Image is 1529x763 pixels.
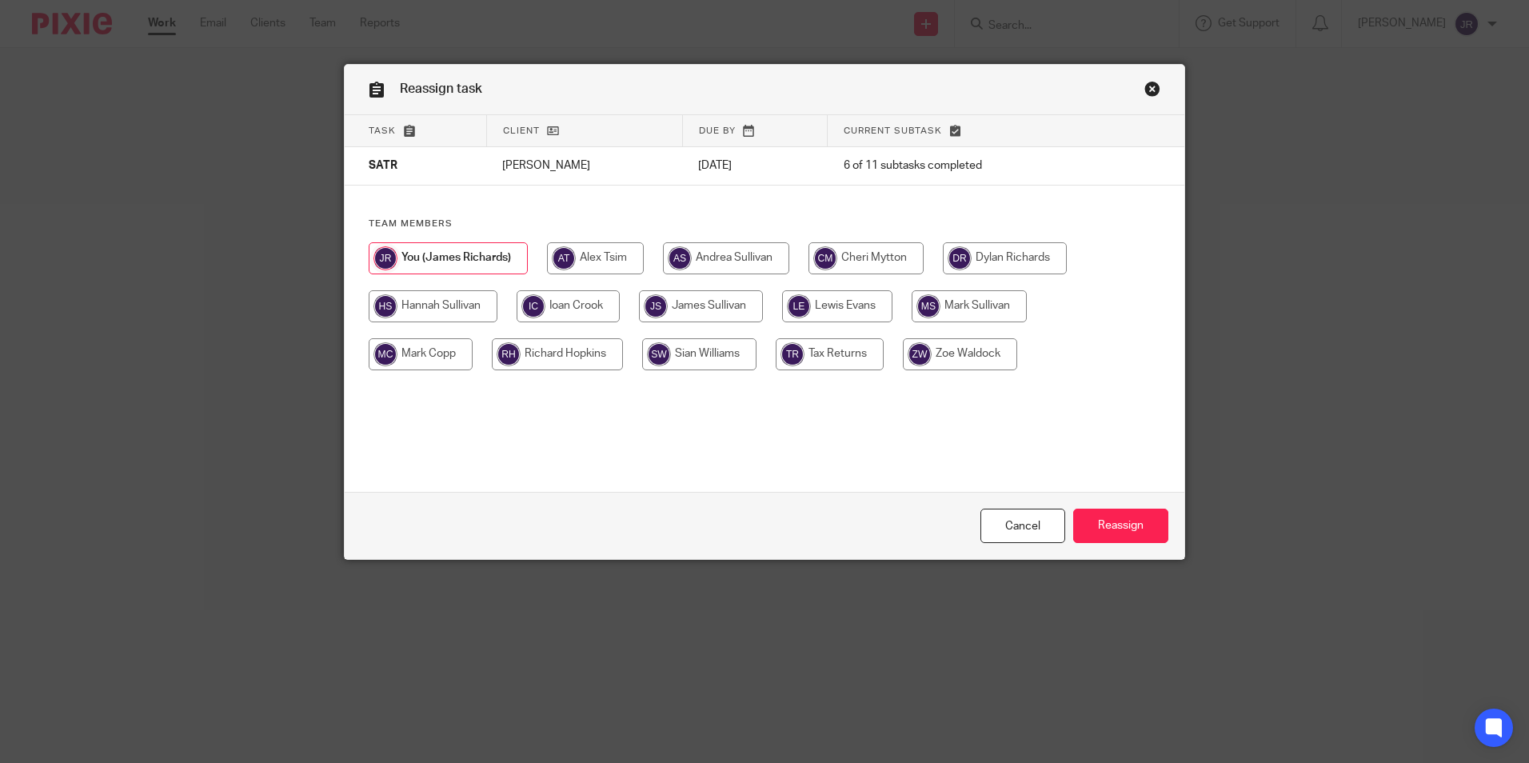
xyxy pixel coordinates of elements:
[400,82,482,95] span: Reassign task
[828,147,1106,186] td: 6 of 11 subtasks completed
[844,126,942,135] span: Current subtask
[503,126,540,135] span: Client
[502,158,666,174] p: [PERSON_NAME]
[369,218,1160,230] h4: Team members
[980,509,1065,543] a: Close this dialog window
[369,126,396,135] span: Task
[699,126,736,135] span: Due by
[698,158,811,174] p: [DATE]
[1073,509,1168,543] input: Reassign
[369,161,397,172] span: SATR
[1144,81,1160,102] a: Close this dialog window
